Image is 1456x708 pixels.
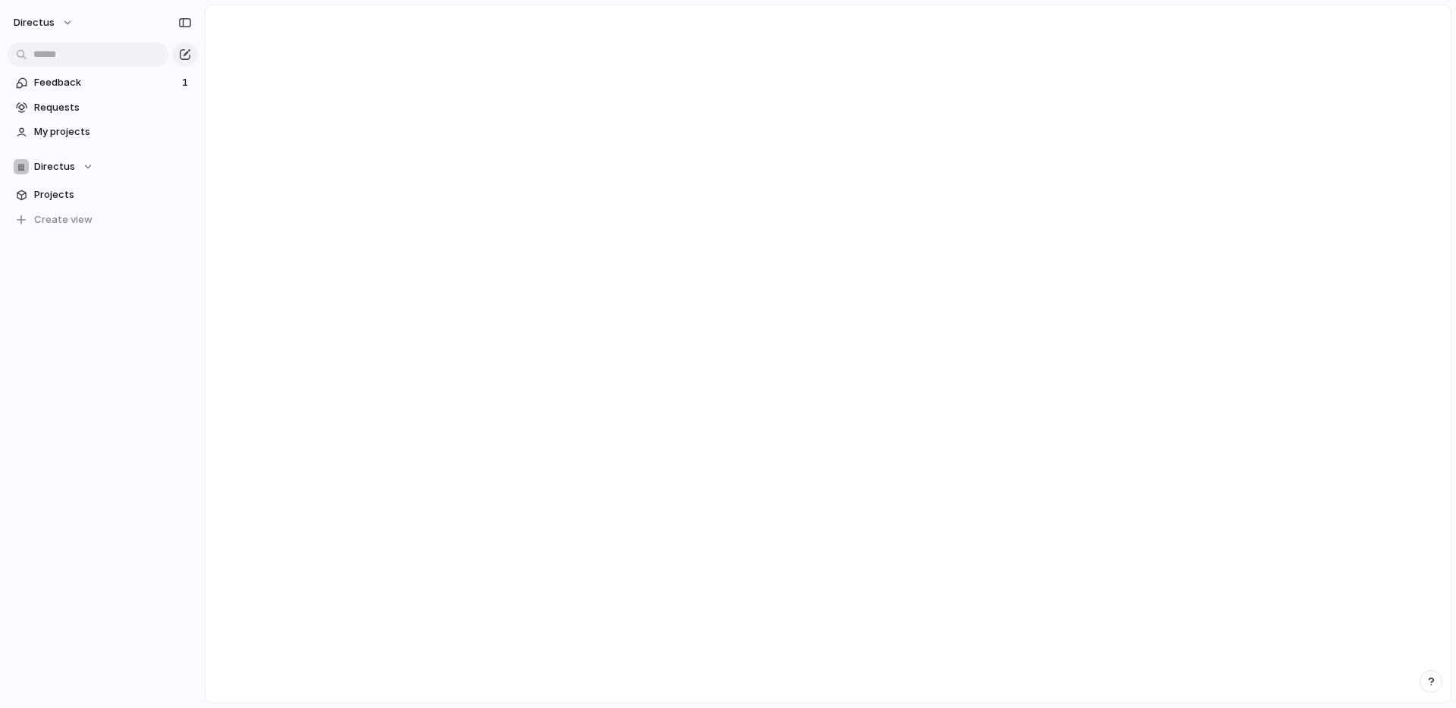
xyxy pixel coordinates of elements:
a: Requests [8,96,197,119]
button: Directus [8,155,197,178]
span: directus [14,15,55,30]
span: Directus [34,159,75,174]
span: 1 [182,75,191,90]
span: Requests [34,100,192,115]
span: Feedback [34,75,177,90]
span: Create view [34,212,93,227]
button: Create view [8,208,197,231]
a: Feedback1 [8,71,197,94]
span: Projects [34,187,192,202]
a: My projects [8,121,197,143]
span: My projects [34,124,192,139]
a: Projects [8,183,197,206]
button: directus [7,11,81,35]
